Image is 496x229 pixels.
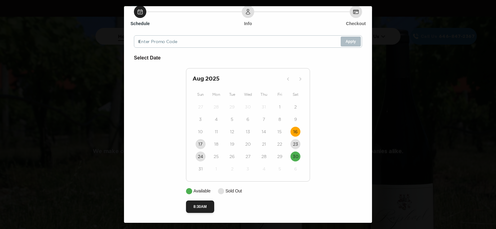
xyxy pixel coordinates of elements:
[198,153,203,160] time: 24
[208,91,224,98] div: Mon
[243,164,253,174] button: 3
[196,114,206,124] button: 3
[198,104,203,110] time: 27
[131,20,150,27] h6: Schedule
[278,166,281,172] time: 5
[193,75,283,83] h2: Aug 2025
[245,104,251,110] time: 30
[198,141,202,147] time: 17
[294,116,297,122] time: 9
[227,127,237,137] button: 12
[230,129,234,135] time: 12
[211,139,221,149] button: 18
[259,139,269,149] button: 21
[259,164,269,174] button: 4
[262,104,266,110] time: 31
[198,166,203,172] time: 31
[193,188,210,194] p: Available
[290,152,300,161] button: 30
[211,152,221,161] button: 25
[214,141,219,147] time: 18
[246,116,249,122] time: 6
[214,104,219,110] time: 28
[246,129,250,135] time: 13
[294,166,297,172] time: 6
[290,164,300,174] button: 6
[279,104,281,110] time: 1
[262,129,266,135] time: 14
[231,116,233,122] time: 5
[211,102,221,112] button: 28
[198,129,203,135] time: 10
[227,152,237,161] button: 26
[240,91,256,98] div: Wed
[277,129,282,135] time: 15
[243,152,253,161] button: 27
[293,129,298,135] time: 16
[278,116,281,122] time: 8
[211,114,221,124] button: 4
[227,139,237,149] button: 19
[275,139,285,149] button: 22
[243,139,253,149] button: 20
[193,91,208,98] div: Sun
[263,116,265,122] time: 7
[227,114,237,124] button: 5
[277,153,282,160] time: 29
[243,114,253,124] button: 6
[215,166,217,172] time: 1
[275,164,285,174] button: 5
[259,102,269,112] button: 31
[259,152,269,161] button: 28
[229,104,235,110] time: 29
[262,141,266,147] time: 21
[196,139,206,149] button: 17
[261,153,267,160] time: 28
[230,141,234,147] time: 19
[196,102,206,112] button: 27
[225,188,242,194] p: Sold Out
[196,152,206,161] button: 24
[134,54,362,62] h6: Select Date
[293,153,299,160] time: 30
[277,141,282,147] time: 22
[245,141,251,147] time: 20
[346,20,366,27] h6: Checkout
[290,127,300,137] button: 16
[259,127,269,137] button: 14
[227,102,237,112] button: 29
[196,127,206,137] button: 10
[227,164,237,174] button: 2
[275,114,285,124] button: 8
[275,152,285,161] button: 29
[243,102,253,112] button: 30
[263,166,265,172] time: 4
[272,91,288,98] div: Fri
[243,127,253,137] button: 13
[246,153,250,160] time: 27
[214,153,219,160] time: 25
[244,20,252,27] h6: Info
[215,116,218,122] time: 4
[199,116,202,122] time: 3
[275,127,285,137] button: 15
[294,104,297,110] time: 2
[215,129,218,135] time: 11
[211,127,221,137] button: 11
[290,102,300,112] button: 2
[229,153,235,160] time: 26
[259,114,269,124] button: 7
[246,166,249,172] time: 3
[211,164,221,174] button: 1
[290,139,300,149] button: 23
[293,141,298,147] time: 23
[196,164,206,174] button: 31
[288,91,303,98] div: Sat
[275,102,285,112] button: 1
[224,91,240,98] div: Tue
[290,114,300,124] button: 9
[256,91,272,98] div: Thu
[186,200,214,213] button: 8:30AM
[231,166,233,172] time: 2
